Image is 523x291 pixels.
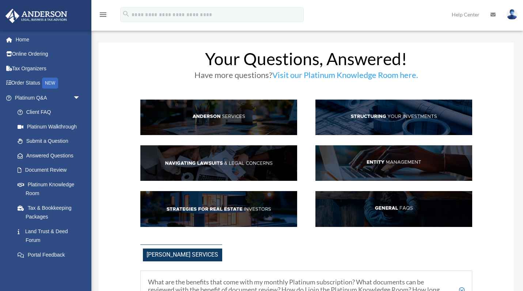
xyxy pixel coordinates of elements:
h3: Have more questions? [140,71,473,83]
img: User Pic [507,9,518,20]
img: NavLaw_hdr [140,145,297,181]
a: Submit a Question [10,134,91,149]
img: Anderson Advisors Platinum Portal [3,9,69,23]
i: menu [99,10,107,19]
a: Document Review [10,163,91,178]
a: Order StatusNEW [5,76,91,91]
a: Online Ordering [5,47,91,61]
a: Client FAQ [10,105,88,120]
img: EntManag_hdr [315,145,472,181]
a: Visit our Platinum Knowledge Room here. [272,70,418,83]
span: arrow_drop_down [73,262,88,277]
a: Platinum Q&Aarrow_drop_down [5,90,91,105]
a: menu [99,13,107,19]
a: Land Trust & Deed Forum [10,224,91,247]
span: arrow_drop_down [73,90,88,105]
a: Digital Productsarrow_drop_down [5,262,91,277]
span: [PERSON_NAME] Services [143,249,222,261]
h1: Your Questions, Answered! [140,51,473,71]
div: NEW [42,78,58,89]
a: Home [5,32,91,47]
i: search [122,10,130,18]
a: Platinum Walkthrough [10,119,91,134]
a: Tax & Bookkeeping Packages [10,201,91,224]
img: StructInv_hdr [315,100,472,135]
a: Portal Feedback [10,247,91,262]
img: StratsRE_hdr [140,191,297,227]
img: AndServ_hdr [140,100,297,135]
a: Tax Organizers [5,61,91,76]
a: Answered Questions [10,148,91,163]
a: Platinum Knowledge Room [10,177,91,201]
img: GenFAQ_hdr [315,191,472,227]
